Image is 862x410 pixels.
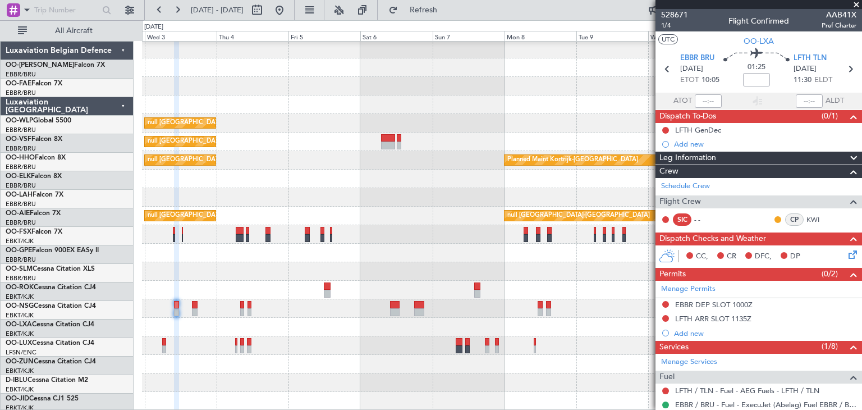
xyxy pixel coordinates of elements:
[659,341,689,354] span: Services
[29,27,118,35] span: All Aircraft
[6,154,66,161] a: OO-HHOFalcon 8X
[728,15,789,27] div: Flight Confirmed
[661,284,716,295] a: Manage Permits
[659,110,716,123] span: Dispatch To-Dos
[6,358,96,365] a: OO-ZUNCessna Citation CJ4
[6,237,34,245] a: EBKT/KJK
[6,266,95,272] a: OO-SLMCessna Citation XLS
[383,1,451,19] button: Refresh
[400,6,447,14] span: Refresh
[814,75,832,86] span: ELDT
[659,152,716,165] span: Leg Information
[6,358,34,365] span: OO-ZUN
[806,215,832,225] a: KWI
[822,268,838,280] span: (0/2)
[6,377,88,384] a: D-IBLUCessna Citation M2
[675,400,856,409] a: EBBR / BRU - Fuel - ExecuJet (Abelag) Fuel EBBR / BRU
[6,385,34,394] a: EBKT/KJK
[785,213,804,226] div: CP
[822,110,838,122] span: (0/1)
[6,330,34,338] a: EBKT/KJK
[6,117,33,124] span: OO-WLP
[822,340,838,352] span: (1/8)
[148,115,294,131] div: null [GEOGRAPHIC_DATA] ([GEOGRAPHIC_DATA])
[6,173,62,180] a: OO-ELKFalcon 8X
[661,9,688,21] span: 528671
[6,340,94,347] a: OO-LUXCessna Citation CJ4
[727,251,736,262] span: CR
[6,154,35,161] span: OO-HHO
[6,80,31,87] span: OO-FAE
[6,126,36,134] a: EBBR/BRU
[6,163,36,171] a: EBBR/BRU
[6,229,62,235] a: OO-FSXFalcon 7X
[680,75,699,86] span: ETOT
[6,173,31,180] span: OO-ELK
[6,274,36,283] a: EBBR/BRU
[505,31,576,41] div: Mon 8
[507,207,650,224] div: null [GEOGRAPHIC_DATA]-[GEOGRAPHIC_DATA]
[6,62,105,69] a: OO-[PERSON_NAME]Falcon 7X
[755,251,772,262] span: DFC,
[6,117,71,124] a: OO-WLPGlobal 5500
[658,34,678,44] button: UTC
[744,35,774,47] span: OO-LXA
[12,22,122,40] button: All Aircraft
[6,311,34,320] a: EBKT/KJK
[661,21,688,30] span: 1/4
[6,321,94,328] a: OO-LXACessna Citation CJ4
[144,22,163,32] div: [DATE]
[6,293,34,301] a: EBKT/KJK
[675,386,819,395] a: LFTH / TLN - Fuel - AEG Fuels - LFTH / TLN
[696,251,708,262] span: CC,
[675,125,721,135] div: LFTH GenDec
[6,303,34,309] span: OO-NSG
[6,136,31,143] span: OO-VSF
[6,321,32,328] span: OO-LXA
[6,229,31,235] span: OO-FSX
[673,95,692,107] span: ATOT
[145,31,217,41] div: Wed 3
[6,284,96,291] a: OO-ROKCessna Citation CJ4
[148,207,290,224] div: null [GEOGRAPHIC_DATA]-[GEOGRAPHIC_DATA]
[675,300,753,309] div: EBBR DEP SLOT 1000Z
[822,21,856,30] span: Pref Charter
[794,63,817,75] span: [DATE]
[659,268,686,281] span: Permits
[822,9,856,21] span: AAB41X
[6,70,36,79] a: EBBR/BRU
[790,251,800,262] span: DP
[648,31,720,41] div: Wed 10
[6,395,79,402] a: OO-JIDCessna CJ1 525
[6,247,99,254] a: OO-GPEFalcon 900EX EASy II
[6,210,61,217] a: OO-AIEFalcon 7X
[674,329,856,338] div: Add new
[6,192,63,198] a: OO-LAHFalcon 7X
[748,62,765,73] span: 01:25
[659,195,701,208] span: Flight Crew
[148,152,294,168] div: null [GEOGRAPHIC_DATA] ([GEOGRAPHIC_DATA])
[6,348,36,357] a: LFSN/ENC
[675,314,751,324] div: LFTH ARR SLOT 1135Z
[661,181,710,192] a: Schedule Crew
[680,53,714,64] span: EBBR BRU
[6,200,36,208] a: EBBR/BRU
[433,31,505,41] div: Sun 7
[661,357,717,368] a: Manage Services
[6,247,32,254] span: OO-GPE
[6,181,36,190] a: EBBR/BRU
[701,75,719,86] span: 10:05
[191,5,244,15] span: [DATE] - [DATE]
[6,62,74,69] span: OO-[PERSON_NAME]
[659,233,766,245] span: Dispatch Checks and Weather
[6,218,36,227] a: EBBR/BRU
[6,136,62,143] a: OO-VSFFalcon 8X
[6,377,27,384] span: D-IBLU
[694,215,719,225] div: - -
[794,53,827,64] span: LFTH TLN
[794,75,811,86] span: 11:30
[6,367,34,375] a: EBKT/KJK
[6,340,32,347] span: OO-LUX
[6,210,30,217] span: OO-AIE
[6,256,36,264] a: EBBR/BRU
